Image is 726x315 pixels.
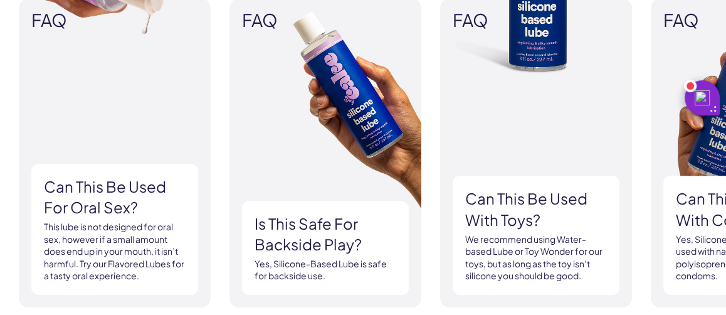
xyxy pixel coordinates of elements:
[255,258,396,282] p: Yes, Silicone-Based Lube is safe for backside use.
[465,188,607,230] h3: Can this be used with toys?
[31,11,198,30] span: FAQ
[465,233,607,282] p: We recommend using Water-based Lube or Toy Wonder for our toys, but as long as the toy isn’t sili...
[44,221,186,282] p: This lube is not designed for oral sex, however if a small amount does end up in your mouth, it i...
[453,11,619,30] span: FAQ
[255,213,396,255] h3: Is this safe for backside play?
[242,11,409,30] span: FAQ
[44,176,186,218] h3: Can this be used for oral sex?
